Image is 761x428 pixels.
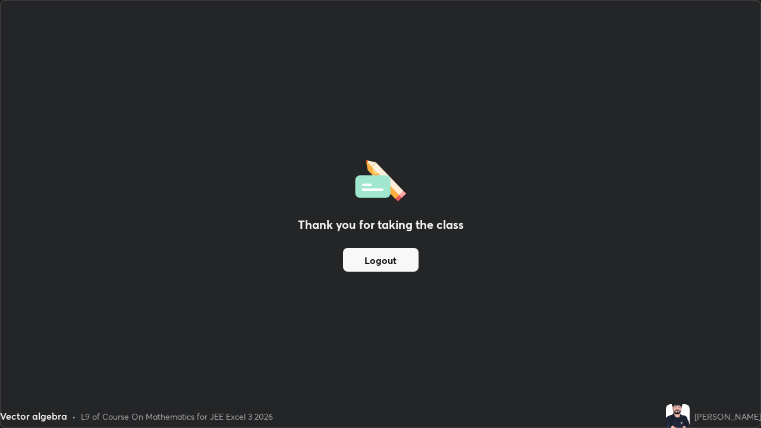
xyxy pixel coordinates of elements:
[694,410,761,423] div: [PERSON_NAME]
[355,156,406,202] img: offlineFeedback.1438e8b3.svg
[343,248,419,272] button: Logout
[298,216,464,234] h2: Thank you for taking the class
[666,404,690,428] img: 7c2f8db92f994768b0658335c05f33a0.jpg
[72,410,76,423] div: •
[81,410,273,423] div: L9 of Course On Mathematics for JEE Excel 3 2026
